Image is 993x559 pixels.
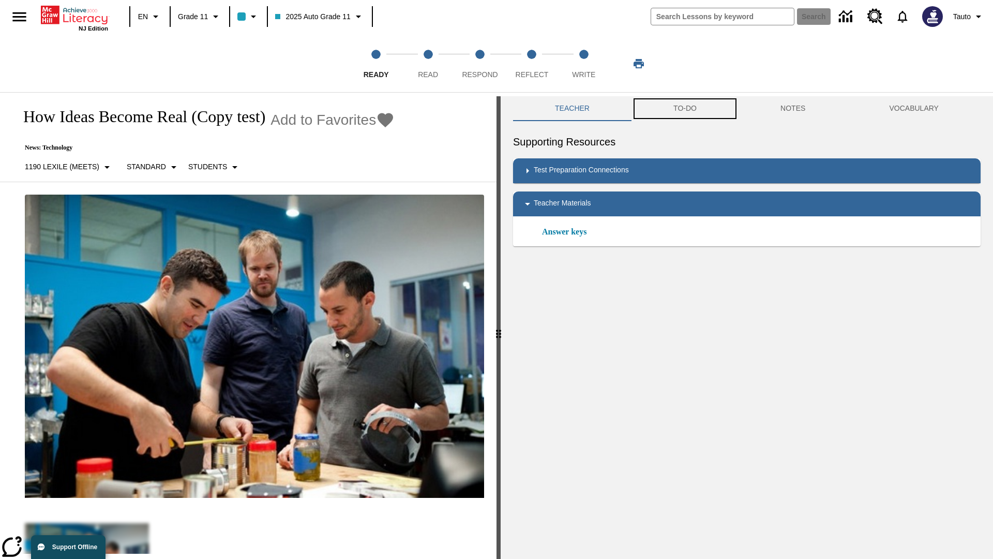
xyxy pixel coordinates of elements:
[138,11,148,22] span: EN
[233,7,264,26] button: Class color is light blue. Change class color
[41,4,108,32] div: Home
[398,35,458,92] button: Read step 2 of 5
[542,226,586,238] a: Answer keys, Will open in new browser window or tab
[450,35,510,92] button: Respond step 3 of 5
[501,96,993,559] div: activity
[889,3,916,30] a: Notifications
[178,11,208,22] span: Grade 11
[364,70,389,79] span: Ready
[174,7,226,26] button: Grade: Grade 11, Select a grade
[123,158,184,176] button: Scaffolds, Standard
[516,70,549,79] span: Reflect
[270,111,395,129] button: Add to Favorites - How Ideas Become Real (Copy test)
[21,158,117,176] button: Select Lexile, 1190 Lexile (Meets)
[25,161,99,172] p: 1190 Lexile (Meets)
[133,7,167,26] button: Language: EN, Select a language
[922,6,943,27] img: Avatar
[502,35,562,92] button: Reflect step 4 of 5
[833,3,861,31] a: Data Center
[52,543,97,551] span: Support Offline
[513,96,631,121] button: Teacher
[12,144,395,152] p: News: Technology
[534,165,629,177] p: Test Preparation Connections
[12,107,265,126] h1: How Ideas Become Real (Copy test)
[79,25,108,32] span: NJ Edition
[916,3,949,30] button: Select a new avatar
[513,192,981,216] div: Teacher Materials
[554,35,614,92] button: Write step 5 of 5
[513,158,981,183] div: Test Preparation Connections
[622,54,655,73] button: Print
[346,35,406,92] button: Ready step 1 of 5
[275,11,350,22] span: 2025 Auto Grade 11
[631,96,739,121] button: TO-DO
[462,70,498,79] span: Respond
[513,134,981,150] h6: Supporting Resources
[953,11,971,22] span: Tauto
[188,161,227,172] p: Students
[949,7,989,26] button: Profile/Settings
[496,96,501,559] div: Press Enter or Spacebar and then press right and left arrow keys to move the slider
[847,96,981,121] button: VOCABULARY
[572,70,595,79] span: Write
[31,535,106,559] button: Support Offline
[739,96,847,121] button: NOTES
[418,70,438,79] span: Read
[271,7,368,26] button: Class: 2025 Auto Grade 11, Select your class
[534,198,591,210] p: Teacher Materials
[861,3,889,31] a: Resource Center, Will open in new tab
[4,2,35,32] button: Open side menu
[513,96,981,121] div: Instructional Panel Tabs
[25,195,484,498] img: Quirky founder Ben Kaufman tests a new product with co-worker Gaz Brown and product inventor Jon ...
[127,161,166,172] p: Standard
[184,158,245,176] button: Select Student
[270,112,376,128] span: Add to Favorites
[651,8,794,25] input: search field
